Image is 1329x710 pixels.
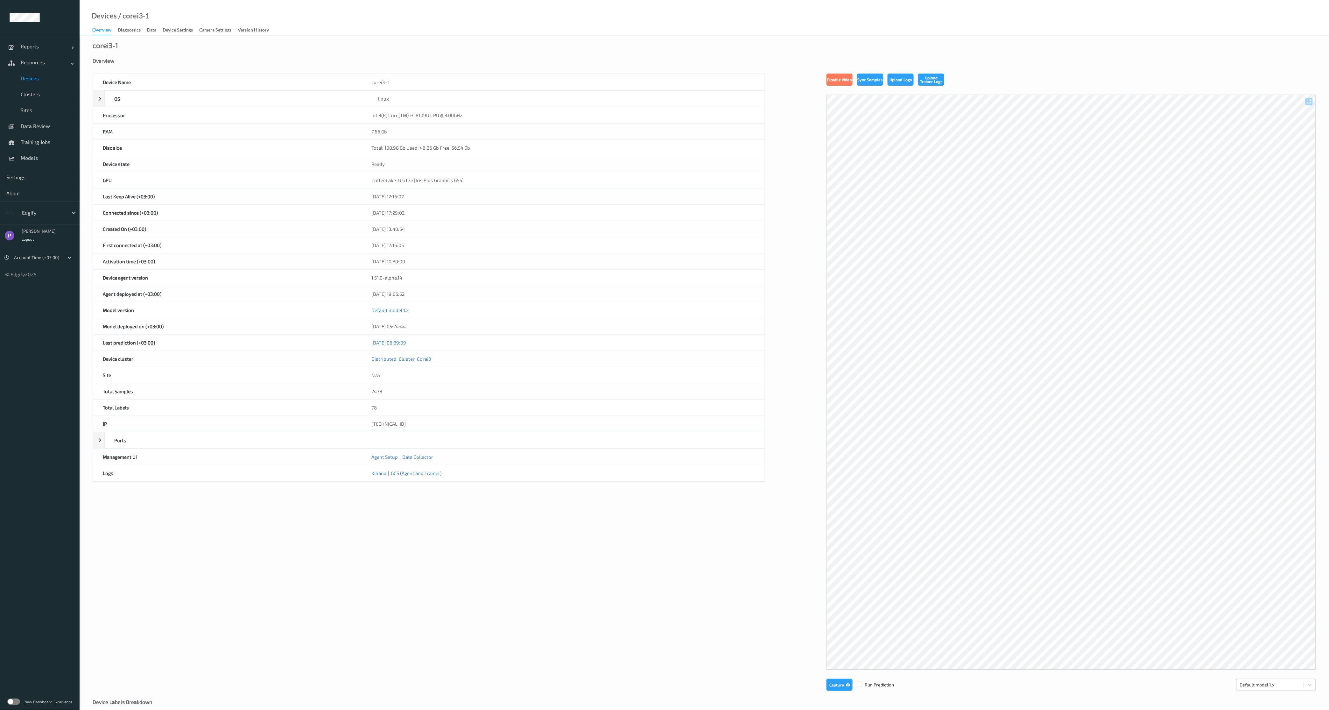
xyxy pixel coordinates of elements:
[93,367,362,383] div: Site
[362,270,765,286] div: 1.51.0-alpha.14
[362,416,765,432] div: [TECHNICAL_ID]
[362,156,765,172] div: Ready
[93,221,362,237] div: Created On (+03:00)
[118,26,147,35] a: Diagnostics
[105,91,369,107] div: OS
[93,416,362,432] div: IP
[398,454,402,460] span: |
[362,237,765,253] div: [DATE] 17:16:05
[371,307,409,313] a: Default model 1.x
[93,270,362,286] div: Device agent version
[238,27,269,35] div: Version History
[93,432,765,449] div: Ports
[93,205,362,221] div: Connected since (+03:00)
[93,90,765,107] div: OSlinux
[93,465,362,481] div: Logs
[362,205,765,221] div: [DATE] 17:29:02
[362,286,765,302] div: [DATE] 19:05:52
[93,172,362,188] div: GPU
[362,318,765,334] div: [DATE] 05:24:44
[163,26,199,35] a: Device Settings
[362,367,765,383] div: N/A
[93,156,362,172] div: Device state
[93,302,362,318] div: Model version
[362,124,765,139] div: 7.66 Gb
[93,140,362,156] div: Disc size
[105,432,369,448] div: Ports
[92,13,117,19] a: Devices
[402,454,433,460] a: Data Collector
[93,74,362,90] div: Device Name
[371,470,386,476] a: Kibana
[199,26,238,35] a: Camera Settings
[163,27,193,35] div: Device Settings
[826,679,853,691] button: Capture
[371,454,398,460] a: Agent Setup
[93,400,362,415] div: Total Labels
[362,107,765,123] div: Intel(R) Core(TM) i3-8109U CPU @ 3.00GHz
[93,449,362,465] div: Management UI
[371,340,406,345] a: [DATE] 06:39:09
[386,470,391,476] span: |
[918,74,944,86] button: Upload Trainer Logs
[93,286,362,302] div: Agent deployed at (+03:00)
[371,356,431,362] a: Distributed_Cluster_Corei3
[93,42,118,48] div: corei3-1
[369,91,765,107] div: linux
[93,188,362,204] div: Last Keep Alive (+03:00)
[117,13,150,19] div: / corei3-1
[93,318,362,334] div: Model deployed on (+03:00)
[362,383,765,399] div: 2478
[362,172,765,188] div: CoffeeLake-U GT3e [Iris Plus Graphics 655]
[93,335,362,351] div: Last prediction (+03:00)
[93,237,362,253] div: First connected at (+03:00)
[93,253,362,269] div: Activation time (+03:00)
[826,74,853,86] button: Disable Video
[93,58,1316,64] div: Overview
[93,351,362,367] div: Device cluster
[362,253,765,269] div: [DATE] 10:30:00
[238,26,275,35] a: Version History
[362,221,765,237] div: [DATE] 13:40:54
[857,74,883,86] button: Sync Samples
[199,27,231,35] div: Camera Settings
[362,188,765,204] div: [DATE] 12:16:02
[92,27,111,35] div: Overview
[147,27,156,35] div: Data
[147,26,163,35] a: Data
[362,400,765,415] div: 78
[362,140,765,156] div: Total: 108.98 Gb Used: 46.86 Gb Free: 56.54 Gb
[93,107,362,123] div: Processor
[93,699,1316,705] div: Device Labels Breakdown
[853,682,894,688] span: Run Prediction
[93,383,362,399] div: Total Samples
[391,470,441,476] a: GCS (Agent and Trainer)
[118,27,141,35] div: Diagnostics
[362,74,765,90] div: corei3-1
[92,26,118,35] a: Overview
[888,74,914,86] button: Upload Logs
[93,124,362,139] div: RAM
